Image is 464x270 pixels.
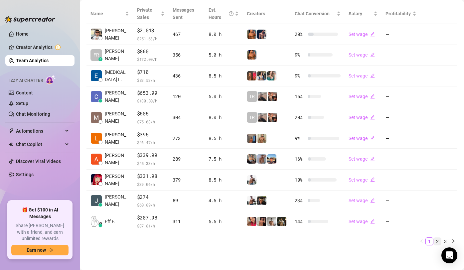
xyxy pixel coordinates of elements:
[349,52,375,58] a: Set wageedit
[295,155,305,163] span: 16 %
[247,30,256,39] img: JG
[267,217,276,226] img: aussieboy_j
[91,70,102,81] img: Exon Locsin
[382,211,420,232] td: —
[137,35,165,42] span: $ 251.63 /h
[173,31,200,38] div: 467
[419,239,423,243] span: left
[209,114,239,121] div: 8.0 h
[441,247,457,263] div: Open Intercom Messenger
[370,136,375,140] span: edit
[137,110,165,118] span: $605
[382,191,420,211] td: —
[451,239,455,243] span: right
[137,131,165,139] span: $395
[5,16,55,23] img: logo-BBDzfeDw.svg
[49,248,53,252] span: arrow-right
[91,195,102,206] img: Jeffery Bamba
[295,135,305,142] span: 9 %
[90,10,124,17] span: Name
[382,107,420,128] td: —
[349,219,375,224] a: Set wageedit
[16,111,50,117] a: Chat Monitoring
[173,197,200,204] div: 89
[349,32,375,37] a: Set wageedit
[441,237,449,245] li: 3
[93,51,99,59] span: FR
[105,152,129,166] span: [PERSON_NAME]
[349,73,375,78] a: Set wageedit
[9,142,13,147] img: Chat Copilot
[257,217,266,226] img: Zach
[209,197,239,204] div: 4.5 h
[16,159,61,164] a: Discover Viral Videos
[16,101,28,106] a: Setup
[257,154,266,164] img: Joey
[267,71,276,80] img: Zaddy
[173,218,200,225] div: 311
[417,237,425,245] button: left
[370,177,375,182] span: edit
[295,31,305,38] span: 20 %
[433,237,441,245] li: 2
[349,115,375,120] a: Set wageedit
[257,30,266,39] img: Axel
[295,218,305,225] span: 14 %
[268,113,277,122] img: Osvaldo
[137,7,152,20] span: Private Sales
[243,4,291,24] th: Creators
[91,112,102,123] img: Mariane Subia
[105,48,129,62] span: [PERSON_NAME]
[370,219,375,224] span: edit
[173,176,200,184] div: 379
[105,193,129,208] span: [PERSON_NAME]
[349,198,375,203] a: Set wageedit
[370,53,375,57] span: edit
[105,68,129,83] span: [MEDICAL_DATA] L.
[173,72,200,79] div: 436
[209,6,233,21] div: Est. Hours
[209,93,239,100] div: 5.0 h
[247,175,256,185] img: JUSTIN
[173,7,194,20] span: Messages Sent
[173,114,200,121] div: 304
[247,196,256,205] img: JUSTIN
[209,155,239,163] div: 7.5 h
[91,91,102,102] img: Charmaine Javil…
[370,73,375,78] span: edit
[91,133,102,144] img: Lexter Ore
[247,71,256,80] img: Bella
[209,218,239,225] div: 5.5 h
[209,72,239,79] div: 8.5 h
[46,75,56,84] img: AI Chatter
[16,42,69,53] a: Creator Analytics exclamation-circle
[16,31,29,37] a: Home
[295,72,305,79] span: 9 %
[105,218,115,225] span: Eff F.
[247,134,256,143] img: Wayne
[370,32,375,37] span: edit
[370,115,375,120] span: edit
[295,93,305,100] span: 15 %
[267,154,276,164] img: Zach
[105,131,129,146] span: [PERSON_NAME]
[137,172,165,180] span: $331.98
[442,238,449,245] a: 3
[249,93,255,100] span: TR
[426,238,433,245] a: 1
[382,24,420,45] td: —
[16,172,34,177] a: Settings
[247,154,256,164] img: George
[105,173,129,187] span: [PERSON_NAME]
[137,193,165,201] span: $274
[9,77,43,84] span: Izzy AI Chatter
[16,126,63,136] span: Automations
[137,48,165,56] span: $860
[349,156,375,162] a: Set wageedit
[86,4,133,24] th: Name
[137,97,165,104] span: $ 130.80 /h
[257,134,266,143] img: Mo
[105,110,129,125] span: [PERSON_NAME]
[247,50,256,60] img: JG
[382,45,420,66] td: —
